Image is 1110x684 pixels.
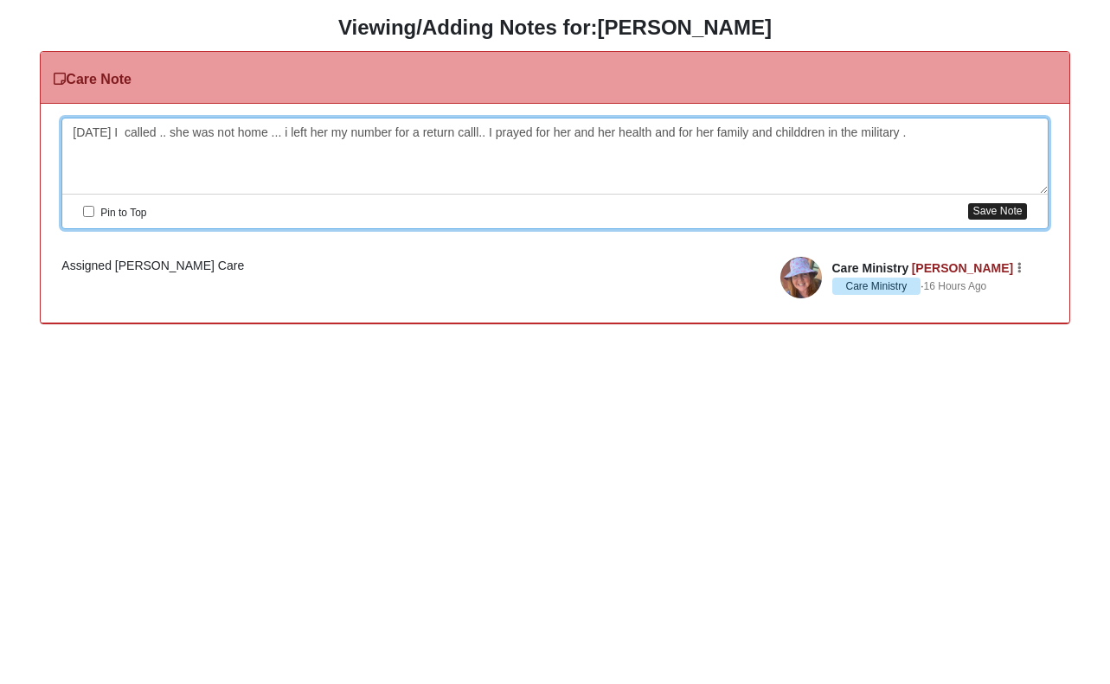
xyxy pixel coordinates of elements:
[598,16,772,39] strong: [PERSON_NAME]
[83,206,94,217] input: Pin to Top
[968,203,1026,220] button: Save Note
[912,261,1013,275] a: [PERSON_NAME]
[100,207,146,219] span: Pin to Top
[924,278,987,294] a: 16 Hours Ago
[924,280,987,292] time: October 6, 2025, 10:13 PM
[54,71,132,87] h3: Care Note
[62,118,1047,195] div: [DATE] I called .. she was not home ... i left her my number for a return calll.. I prayed for he...
[832,278,921,295] span: Care Ministry
[61,257,1048,275] div: Assigned [PERSON_NAME] Care
[13,16,1097,41] h3: Viewing/Adding Notes for:
[780,257,822,298] img: April Terrell
[832,261,909,275] span: Care Ministry
[832,278,924,295] span: ·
